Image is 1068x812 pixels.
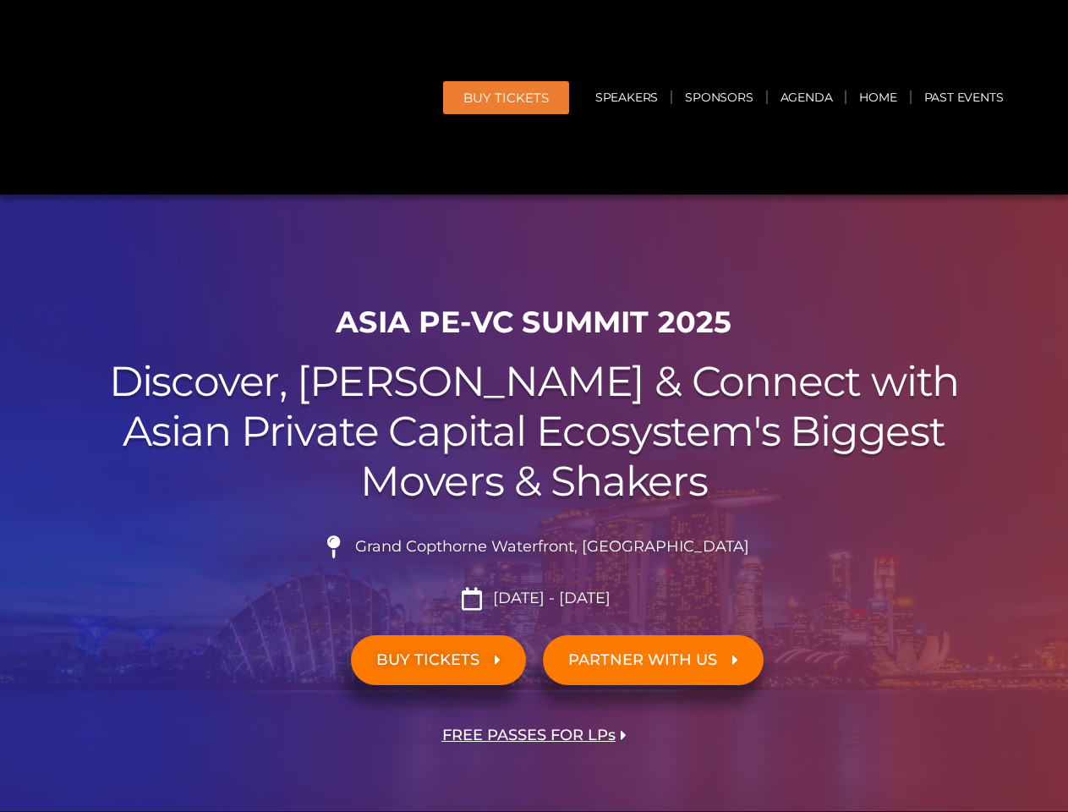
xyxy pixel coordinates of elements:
[846,78,909,117] a: Home
[768,78,846,117] a: Agenda
[443,81,569,114] a: BUY Tickets
[376,652,479,668] span: BUY TICKETS
[417,710,652,760] a: FREE PASSES FOR LPs
[489,590,611,608] span: [DATE] - [DATE]
[543,635,764,685] a: PARTNER WITH US
[61,304,1008,340] h1: ASIA PE-VC Summit 2025
[912,78,1016,117] a: Past Events
[672,78,765,117] a: Sponsors
[61,357,1008,506] h2: Discover, [PERSON_NAME] & Connect with Asian Private Capital Ecosystem's Biggest Movers & Shakers
[583,78,671,117] a: Speakers
[351,538,749,557] span: Grand Copthorne Waterfront, [GEOGRAPHIC_DATA]​
[463,91,549,104] span: BUY Tickets
[568,652,717,668] span: PARTNER WITH US
[351,635,526,685] a: BUY TICKETS
[442,727,616,743] span: FREE PASSES FOR LPs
